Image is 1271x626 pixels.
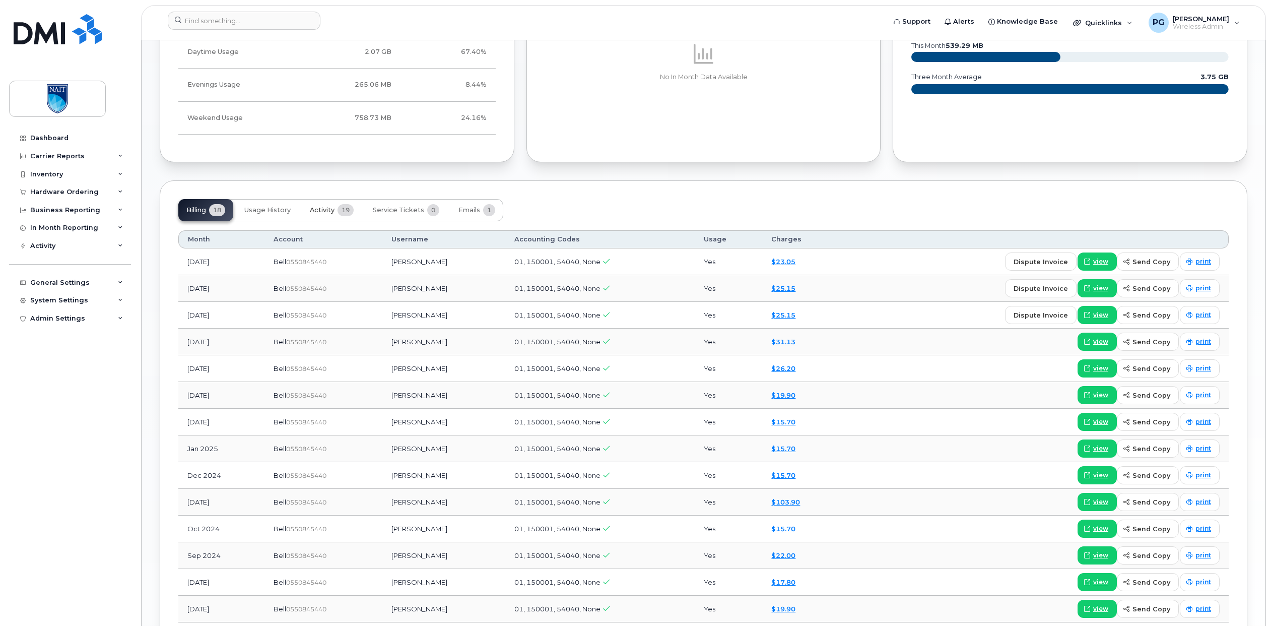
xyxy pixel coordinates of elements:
a: $26.20 [771,364,795,372]
span: Bell [274,311,286,319]
span: dispute invoice [1014,257,1068,267]
a: $15.70 [771,525,795,533]
span: print [1195,417,1211,426]
a: view [1078,386,1117,404]
span: send copy [1132,257,1170,267]
td: [PERSON_NAME] [382,489,505,516]
th: Username [382,230,505,248]
td: Yes [695,542,762,569]
td: Evenings Usage [178,69,295,101]
span: 19 [338,204,354,216]
span: print [1195,497,1211,507]
td: [DATE] [178,302,264,329]
button: send copy [1117,359,1179,378]
a: $19.90 [771,605,795,613]
td: Yes [695,275,762,302]
td: Yes [695,355,762,382]
span: Support [902,17,930,27]
th: Charges [762,230,842,248]
td: [DATE] [178,355,264,382]
span: 0550845440 [286,525,326,533]
span: send copy [1132,337,1170,347]
a: print [1180,546,1220,565]
span: 0550845440 [286,498,326,506]
span: 01, 150001, 54040, None [514,445,600,453]
span: dispute invoice [1014,284,1068,293]
span: print [1195,337,1211,346]
button: send copy [1117,306,1179,324]
td: [PERSON_NAME] [382,435,505,462]
button: send copy [1117,520,1179,538]
a: print [1180,306,1220,324]
td: Yes [695,569,762,596]
span: view [1093,497,1108,507]
span: 0550845440 [286,258,326,266]
span: send copy [1132,551,1170,560]
span: send copy [1132,417,1170,427]
td: [DATE] [178,248,264,275]
span: 1 [483,204,495,216]
span: 01, 150001, 54040, None [514,284,600,292]
a: view [1078,546,1117,565]
a: $15.70 [771,418,795,426]
span: 01, 150001, 54040, None [514,338,600,346]
td: Yes [695,409,762,435]
td: [PERSON_NAME] [382,355,505,382]
button: send copy [1117,573,1179,591]
span: Service Tickets [373,206,424,214]
span: print [1195,364,1211,373]
span: Bell [274,284,286,292]
span: view [1093,284,1108,293]
button: send copy [1117,253,1179,271]
a: view [1078,279,1117,297]
a: print [1180,600,1220,618]
span: view [1093,364,1108,373]
td: [PERSON_NAME] [382,596,505,622]
span: send copy [1132,391,1170,400]
span: 0 [427,204,439,216]
span: Bell [274,551,286,559]
button: send copy [1117,440,1179,458]
td: Yes [695,329,762,355]
button: send copy [1117,279,1179,297]
a: view [1078,306,1117,324]
a: print [1180,359,1220,378]
span: Bell [274,578,286,586]
span: print [1195,284,1211,293]
a: $103.90 [771,498,800,506]
span: view [1093,417,1108,426]
span: 01, 150001, 54040, None [514,311,600,319]
span: print [1195,391,1211,400]
a: $31.13 [771,338,795,346]
span: view [1093,391,1108,400]
span: Bell [274,445,286,453]
span: send copy [1132,444,1170,454]
span: print [1195,578,1211,587]
td: Yes [695,489,762,516]
a: print [1180,386,1220,404]
td: Yes [695,462,762,489]
span: Emails [458,206,480,214]
a: print [1180,253,1220,271]
span: Bell [274,364,286,372]
td: [DATE] [178,409,264,435]
span: view [1093,471,1108,480]
a: view [1078,493,1117,511]
a: print [1180,520,1220,538]
span: print [1195,604,1211,613]
span: send copy [1132,310,1170,320]
span: 01, 150001, 54040, None [514,418,600,426]
a: $15.70 [771,471,795,479]
td: [PERSON_NAME] [382,542,505,569]
td: 8.44% [400,69,496,101]
td: Yes [695,435,762,462]
input: Find something... [168,12,320,30]
span: view [1093,551,1108,560]
span: print [1195,444,1211,453]
td: [PERSON_NAME] [382,248,505,275]
td: [PERSON_NAME] [382,569,505,596]
span: view [1093,444,1108,453]
span: view [1093,257,1108,266]
td: [PERSON_NAME] [382,409,505,435]
span: 0550845440 [286,472,326,479]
